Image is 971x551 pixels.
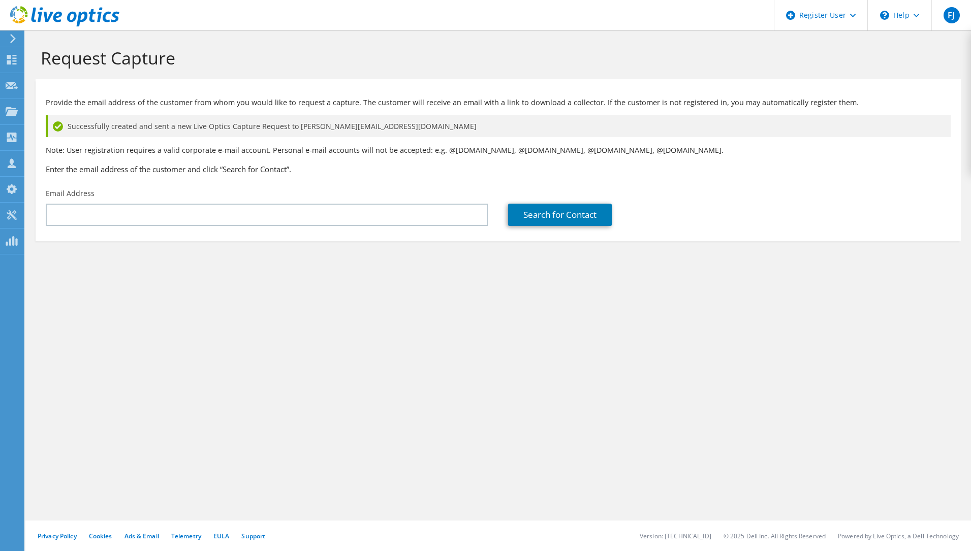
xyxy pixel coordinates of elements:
[171,532,201,540] a: Telemetry
[41,47,951,69] h1: Request Capture
[213,532,229,540] a: EULA
[46,188,95,199] label: Email Address
[241,532,265,540] a: Support
[38,532,77,540] a: Privacy Policy
[508,204,612,226] a: Search for Contact
[68,121,477,132] span: Successfully created and sent a new Live Optics Capture Request to [PERSON_NAME][EMAIL_ADDRESS][D...
[124,532,159,540] a: Ads & Email
[640,532,711,540] li: Version: [TECHNICAL_ID]
[838,532,959,540] li: Powered by Live Optics, a Dell Technology
[880,11,889,20] svg: \n
[46,164,951,175] h3: Enter the email address of the customer and click “Search for Contact”.
[46,97,951,108] p: Provide the email address of the customer from whom you would like to request a capture. The cust...
[724,532,826,540] li: © 2025 Dell Inc. All Rights Reserved
[89,532,112,540] a: Cookies
[944,7,960,23] span: FJ
[46,145,951,156] p: Note: User registration requires a valid corporate e-mail account. Personal e-mail accounts will ...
